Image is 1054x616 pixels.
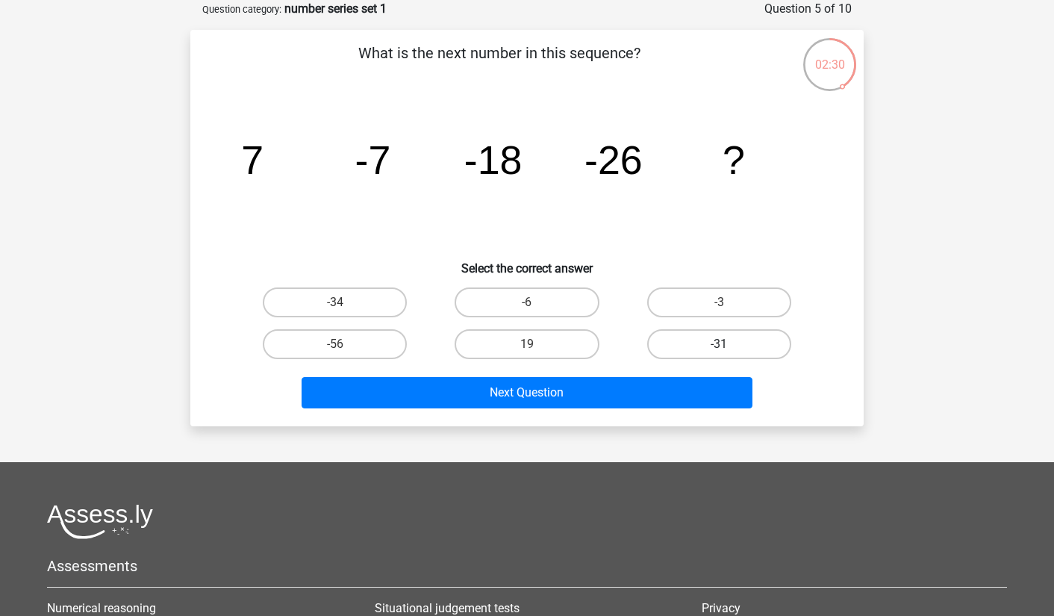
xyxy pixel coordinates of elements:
[584,137,643,182] tspan: -26
[647,329,791,359] label: -31
[47,557,1007,575] h5: Assessments
[284,1,387,16] strong: number series set 1
[355,137,391,182] tspan: -7
[214,42,784,87] p: What is the next number in this sequence?
[702,601,740,615] a: Privacy
[802,37,858,74] div: 02:30
[723,137,745,182] tspan: ?
[214,249,840,276] h6: Select the correct answer
[464,137,523,182] tspan: -18
[263,287,407,317] label: -34
[455,287,599,317] label: -6
[47,504,153,539] img: Assessly logo
[647,287,791,317] label: -3
[47,601,156,615] a: Numerical reasoning
[202,4,281,15] small: Question category:
[263,329,407,359] label: -56
[455,329,599,359] label: 19
[241,137,263,182] tspan: 7
[302,377,753,408] button: Next Question
[375,601,520,615] a: Situational judgement tests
